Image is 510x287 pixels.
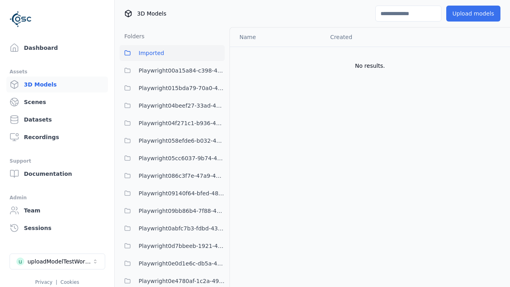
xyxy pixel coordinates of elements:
[139,276,225,286] span: Playwright0e4780af-1c2a-492e-901c-6880da17528a
[6,112,108,128] a: Datasets
[56,279,57,285] span: |
[10,156,105,166] div: Support
[324,28,420,47] th: Created
[120,168,225,184] button: Playwright086c3f7e-47a9-4b40-930e-6daa73f464cc
[137,10,166,18] span: 3D Models
[120,185,225,201] button: Playwright09140f64-bfed-4894-9ae1-f5b1e6c36039
[120,203,225,219] button: Playwright09bb86b4-7f88-4a8f-8ea8-a4c9412c995e
[120,133,225,149] button: Playwright058efde6-b032-4363-91b7-49175d678812
[120,63,225,79] button: Playwright00a15a84-c398-4ef4-9da8-38c036397b1e
[139,101,225,110] span: Playwright04beef27-33ad-4b39-a7ba-e3ff045e7193
[230,28,324,47] th: Name
[139,259,225,268] span: Playwright0e0d1e6c-db5a-4244-b424-632341d2c1b4
[120,115,225,131] button: Playwright04f271c1-b936-458c-b5f6-36ca6337f11a
[10,8,32,30] img: Logo
[6,202,108,218] a: Team
[120,45,225,61] button: Imported
[120,98,225,114] button: Playwright04beef27-33ad-4b39-a7ba-e3ff045e7193
[6,220,108,236] a: Sessions
[139,153,225,163] span: Playwright05cc6037-9b74-4704-86c6-3ffabbdece83
[6,94,108,110] a: Scenes
[120,220,225,236] button: Playwright0abfc7b3-fdbd-438a-9097-bdc709c88d01
[139,241,225,251] span: Playwright0d7bbeeb-1921-41c6-b931-af810e4ce19a
[139,48,164,58] span: Imported
[6,129,108,145] a: Recordings
[27,258,92,265] div: uploadModelTestWorkspace
[446,6,500,22] button: Upload models
[16,258,24,265] div: u
[35,279,52,285] a: Privacy
[10,254,105,269] button: Select a workspace
[139,206,225,216] span: Playwright09bb86b4-7f88-4a8f-8ea8-a4c9412c995e
[139,171,225,181] span: Playwright086c3f7e-47a9-4b40-930e-6daa73f464cc
[139,189,225,198] span: Playwright09140f64-bfed-4894-9ae1-f5b1e6c36039
[120,150,225,166] button: Playwright05cc6037-9b74-4704-86c6-3ffabbdece83
[139,83,225,93] span: Playwright015bda79-70a0-409c-99cb-1511bab16c94
[139,66,225,75] span: Playwright00a15a84-c398-4ef4-9da8-38c036397b1e
[230,47,510,85] td: No results.
[6,40,108,56] a: Dashboard
[10,67,105,77] div: Assets
[139,118,225,128] span: Playwright04f271c1-b936-458c-b5f6-36ca6337f11a
[120,80,225,96] button: Playwright015bda79-70a0-409c-99cb-1511bab16c94
[61,279,79,285] a: Cookies
[139,136,225,145] span: Playwright058efde6-b032-4363-91b7-49175d678812
[120,238,225,254] button: Playwright0d7bbeeb-1921-41c6-b931-af810e4ce19a
[120,32,145,40] h3: Folders
[120,256,225,271] button: Playwright0e0d1e6c-db5a-4244-b424-632341d2c1b4
[6,166,108,182] a: Documentation
[6,77,108,92] a: 3D Models
[139,224,225,233] span: Playwright0abfc7b3-fdbd-438a-9097-bdc709c88d01
[10,193,105,202] div: Admin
